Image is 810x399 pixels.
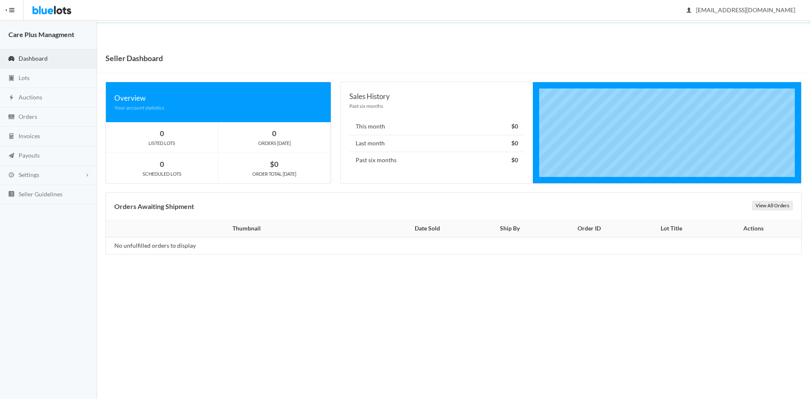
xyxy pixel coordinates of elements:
[160,129,164,138] strong: 0
[19,55,48,62] span: Dashboard
[7,152,16,160] ion-icon: paper plane
[106,139,218,147] div: LISTED LOTS
[349,135,524,152] li: Last month
[106,170,218,178] div: SCHEDULED LOTS
[7,75,16,83] ion-icon: clipboard
[7,113,16,121] ion-icon: cash
[272,129,276,138] strong: 0
[114,92,322,104] div: Overview
[19,171,39,178] span: Settings
[349,118,524,135] li: This month
[19,113,37,120] span: Orders
[7,190,16,198] ion-icon: list box
[19,94,42,101] span: Auctions
[7,171,16,179] ion-icon: cog
[114,202,194,210] b: Orders Awaiting Shipment
[106,237,382,254] td: No unfulfilled orders to display
[349,152,524,169] li: Past six months
[349,91,524,102] div: Sales History
[19,74,30,81] span: Lots
[8,30,74,38] strong: Care Plus Managment
[270,160,278,169] strong: $0
[105,52,163,64] h1: Seller Dashboard
[114,104,322,112] div: Your account statistics
[382,220,472,237] th: Date Sold
[472,220,547,237] th: Ship By
[7,94,16,102] ion-icon: flash
[19,152,40,159] span: Payouts
[219,170,331,178] div: ORDER TOTAL [DATE]
[687,6,795,13] span: [EMAIL_ADDRESS][DOMAIN_NAME]
[547,220,632,237] th: Order ID
[511,139,518,147] strong: $0
[511,156,518,163] strong: $0
[106,220,382,237] th: Thumbnail
[219,139,331,147] div: ORDERS [DATE]
[349,102,524,110] div: Past six months
[19,190,62,198] span: Seller Guidelines
[160,160,164,169] strong: 0
[511,123,518,130] strong: $0
[752,201,793,210] a: View All Orders
[7,133,16,141] ion-icon: calculator
[632,220,711,237] th: Lot Title
[685,7,693,15] ion-icon: person
[19,132,40,139] span: Invoices
[7,55,16,63] ion-icon: speedometer
[711,220,801,237] th: Actions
